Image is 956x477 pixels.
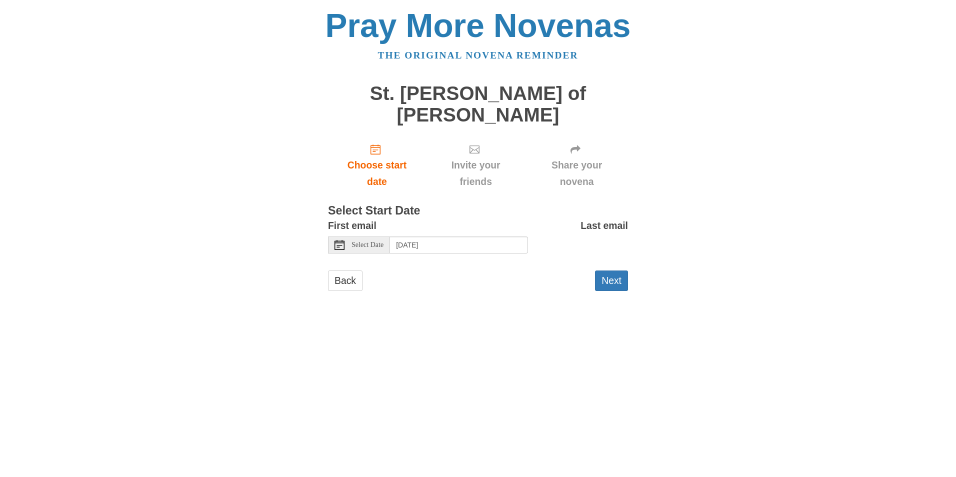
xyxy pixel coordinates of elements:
h3: Select Start Date [328,204,628,217]
span: Choose start date [338,157,416,190]
a: Choose start date [328,135,426,195]
span: Invite your friends [436,157,515,190]
a: Pray More Novenas [325,7,631,44]
div: Click "Next" to confirm your start date first. [426,135,525,195]
button: Next [595,270,628,291]
a: The original novena reminder [378,50,578,60]
span: Select Date [351,241,383,248]
label: Last email [580,217,628,234]
a: Back [328,270,362,291]
span: Share your novena [535,157,618,190]
label: First email [328,217,376,234]
h1: St. [PERSON_NAME] of [PERSON_NAME] [328,83,628,125]
div: Click "Next" to confirm your start date first. [525,135,628,195]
